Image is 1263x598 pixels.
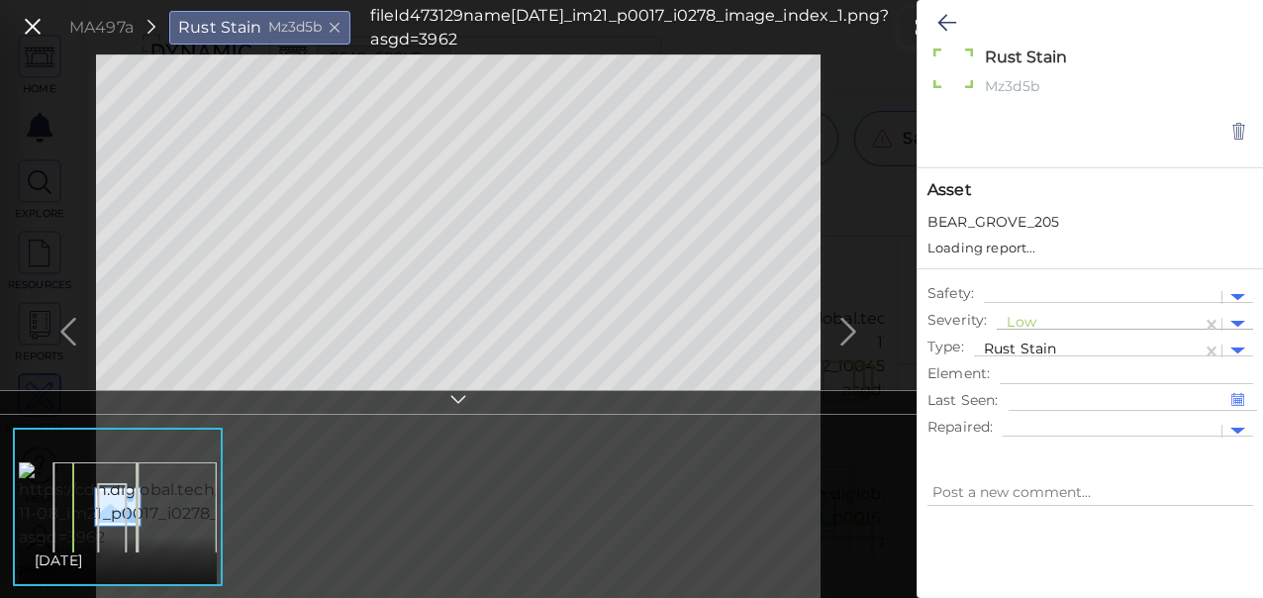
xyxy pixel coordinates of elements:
[927,337,964,357] span: Type :
[927,283,974,304] span: Safety :
[178,16,262,40] span: Rust Stain
[1007,313,1035,331] span: Low
[1179,509,1248,583] iframe: Chat
[980,76,1185,101] div: Mz3d5b
[980,46,1185,68] textarea: Rust Stain
[927,417,993,438] span: Repaired :
[927,310,987,331] span: Severity :
[69,16,134,40] div: MA497a
[927,212,1059,233] span: BEAR_GROVE_205
[984,340,1057,357] span: Rust Stain
[268,17,323,38] span: Mz3d5b
[927,240,1036,255] span: Loading report...
[35,548,82,572] span: [DATE]
[927,178,1253,202] span: Asset
[927,363,990,384] span: Element :
[19,462,386,549] img: https://cdn.diglobal.tech/width210/3962/2022-11-08_im21_p0017_i0278_image_index_1.png?asgd=3962
[370,4,889,51] div: fileId 473129 name [DATE]_im21_p0017_i0278_image_index_1.png?asgd=3962
[927,390,999,411] span: Last Seen :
